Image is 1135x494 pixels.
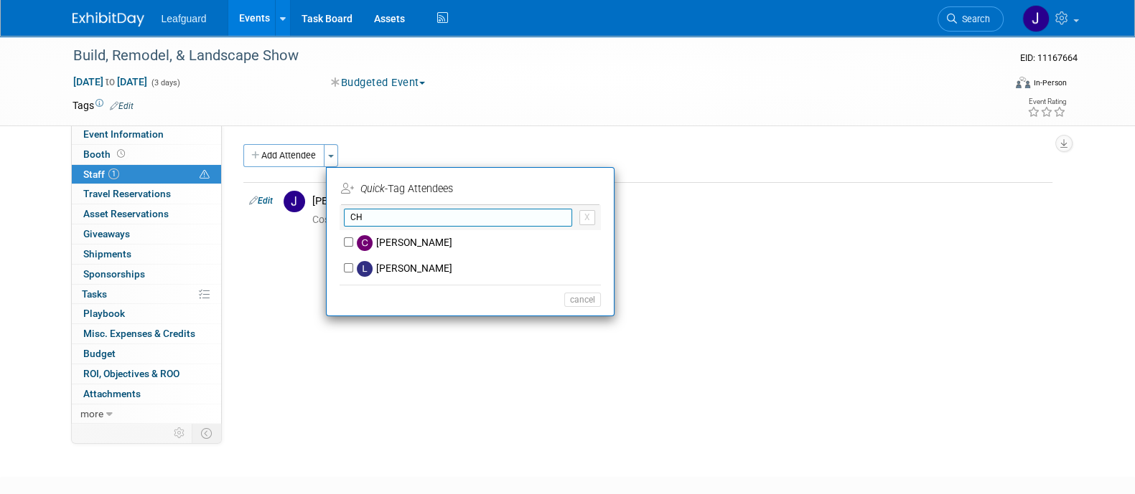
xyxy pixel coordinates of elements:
[360,183,385,195] i: Quick
[284,191,305,212] img: J.jpg
[82,288,107,300] span: Tasks
[192,424,221,442] td: Toggle Event Tabs
[80,408,103,419] span: more
[957,14,990,24] span: Search
[564,293,601,307] button: cancel
[83,168,119,180] span: Staff
[326,75,431,90] button: Budgeted Event
[72,364,221,384] a: ROI, Objectives & ROO
[312,214,370,225] span: 0.00
[162,13,207,24] span: Leafguard
[83,328,195,339] span: Misc. Expenses & Credits
[72,244,221,264] a: Shipments
[72,285,221,304] a: Tasks
[83,148,128,160] span: Booth
[83,388,141,399] span: Attachments
[357,261,373,277] img: L.jpg
[579,210,595,225] button: X
[1016,77,1030,88] img: Format-Inperson.png
[150,78,180,87] span: (3 days)
[72,384,221,404] a: Attachments
[243,144,324,167] button: Add Attendee
[312,214,345,225] span: Cost: $
[919,75,1067,96] div: Event Format
[73,75,148,88] span: [DATE] [DATE]
[83,188,171,199] span: Travel Reservations
[72,404,221,424] a: more
[108,168,119,179] span: 1
[72,184,221,204] a: Travel Reservations
[83,268,145,280] span: Sponsorships
[73,98,134,113] td: Tags
[72,204,221,224] a: Asset Reservations
[72,304,221,323] a: Playbook
[73,12,144,27] img: ExhibitDay
[167,424,192,442] td: Personalize Event Tab Strip
[114,148,128,159] span: Booth not reserved yet
[83,368,179,379] span: ROI, Objectives & ROO
[200,168,210,181] span: Potential Scheduling Conflict -- at least one attendee is tagged in another overlapping event.
[312,194,1047,208] div: [PERSON_NAME]
[1027,98,1065,105] div: Event Rating
[1019,52,1077,63] span: Event ID: 11167664
[357,235,373,251] img: C.jpg
[83,308,125,319] span: Playbook
[83,128,164,140] span: Event Information
[83,348,116,359] span: Budget
[72,324,221,343] a: Misc. Expenses & Credits
[72,125,221,144] a: Event Information
[249,196,273,206] a: Edit
[341,178,597,201] td: -Tag Attendees
[72,344,221,364] a: Budget
[83,228,130,239] span: Giveaways
[83,248,131,260] span: Shipments
[353,230,606,256] label: [PERSON_NAME]
[110,101,134,111] a: Edit
[83,208,169,219] span: Asset Reservations
[1022,5,1050,32] img: Joey Egbert
[68,43,982,69] div: Build, Remodel, & Landscape Show
[1032,77,1066,88] div: In-Person
[353,256,606,282] label: [PERSON_NAME]
[72,165,221,184] a: Staff1
[72,224,221,244] a: Giveaways
[344,209,572,227] input: Search
[103,76,117,87] span: to
[938,6,1004,32] a: Search
[72,265,221,284] a: Sponsorships
[72,145,221,164] a: Booth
